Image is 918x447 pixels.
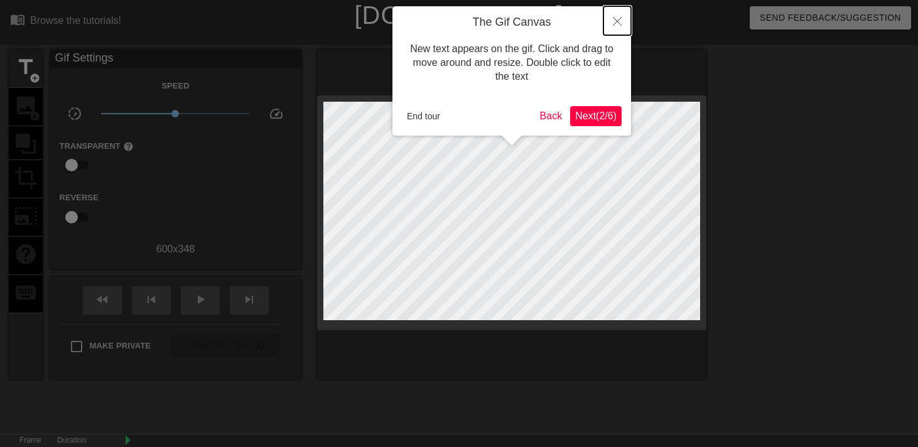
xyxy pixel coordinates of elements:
[402,107,445,126] button: End tour
[575,110,617,121] span: Next ( 2 / 6 )
[402,16,622,30] h4: The Gif Canvas
[570,106,622,126] button: Next
[402,30,622,97] div: New text appears on the gif. Click and drag to move around and resize. Double click to edit the text
[603,6,631,35] button: Close
[535,106,568,126] button: Back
